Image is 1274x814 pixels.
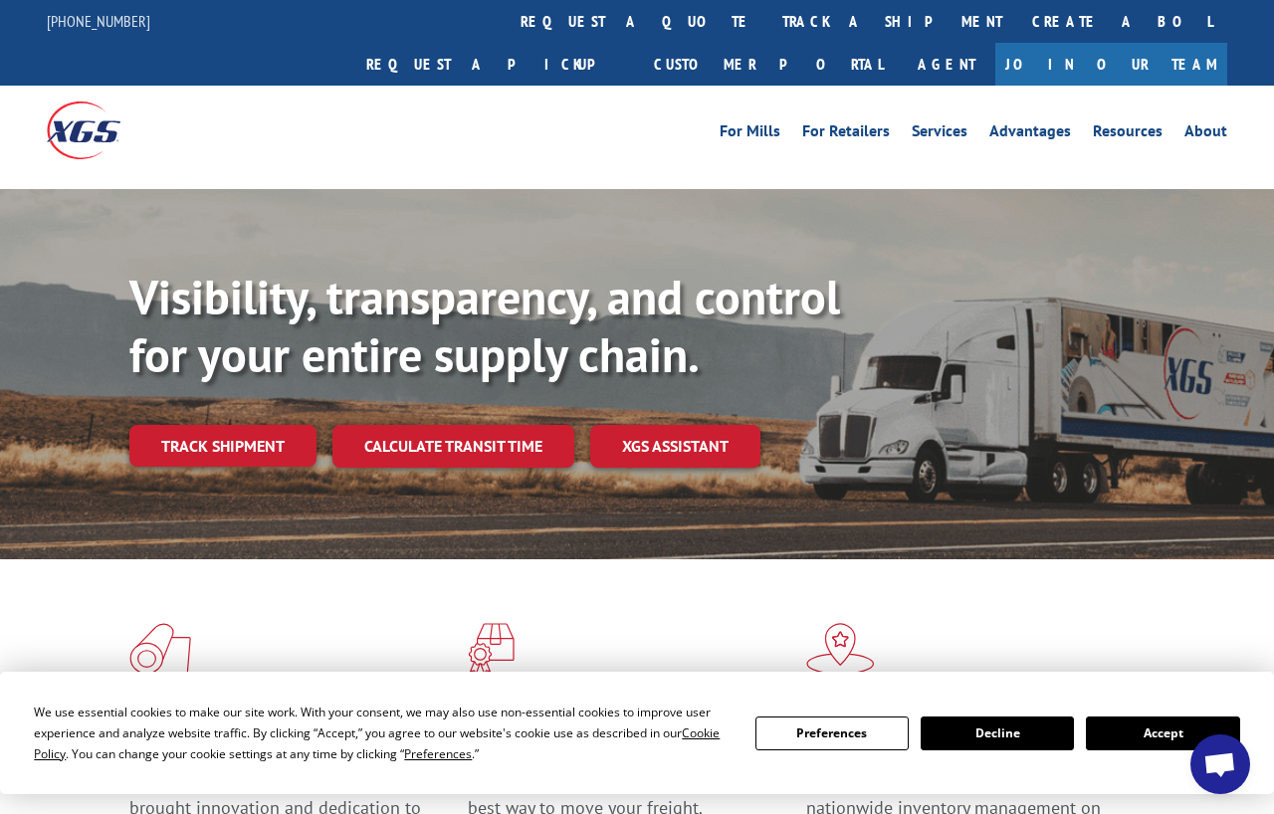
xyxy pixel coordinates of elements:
[47,11,150,31] a: [PHONE_NUMBER]
[1184,123,1227,145] a: About
[129,623,191,675] img: xgs-icon-total-supply-chain-intelligence-red
[129,266,840,385] b: Visibility, transparency, and control for your entire supply chain.
[1093,123,1163,145] a: Resources
[590,425,760,468] a: XGS ASSISTANT
[639,43,898,86] a: Customer Portal
[1190,734,1250,794] div: Open chat
[912,123,967,145] a: Services
[898,43,995,86] a: Agent
[720,123,780,145] a: For Mills
[755,716,909,750] button: Preferences
[989,123,1071,145] a: Advantages
[802,123,890,145] a: For Retailers
[34,702,731,764] div: We use essential cookies to make our site work. With your consent, we may also use non-essential ...
[332,425,574,468] a: Calculate transit time
[351,43,639,86] a: Request a pickup
[995,43,1227,86] a: Join Our Team
[921,716,1074,750] button: Decline
[806,623,875,675] img: xgs-icon-flagship-distribution-model-red
[468,623,515,675] img: xgs-icon-focused-on-flooring-red
[404,745,472,762] span: Preferences
[1086,716,1239,750] button: Accept
[129,425,317,467] a: Track shipment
